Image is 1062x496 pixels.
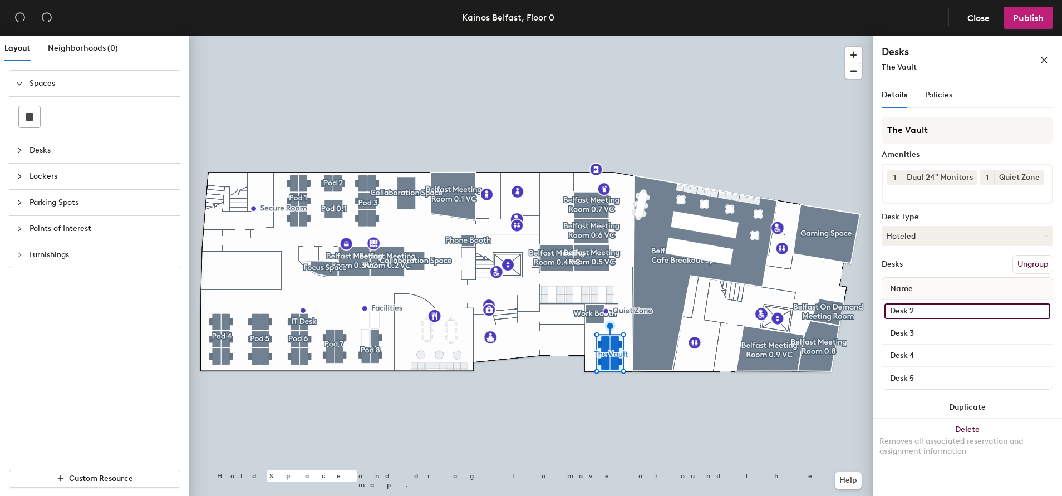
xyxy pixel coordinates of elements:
[882,90,907,100] span: Details
[882,260,903,269] div: Desks
[1013,13,1044,23] span: Publish
[16,80,23,87] span: expanded
[9,7,31,29] button: Undo (⌘ + Z)
[873,396,1062,419] button: Duplicate
[884,279,918,299] span: Name
[925,90,952,100] span: Policies
[882,150,1053,159] div: Amenities
[462,11,554,24] div: Kainos Belfast, Floor 0
[48,43,118,53] span: Neighborhoods (0)
[980,170,994,185] button: 1
[986,172,989,184] span: 1
[835,472,862,489] button: Help
[882,213,1053,222] div: Desk Type
[14,12,26,23] span: undo
[882,62,917,72] span: The Vault
[9,470,180,488] button: Custom Resource
[1012,255,1053,274] button: Ungroup
[882,226,1053,246] button: Hoteled
[884,303,1050,319] input: Unnamed desk
[16,252,23,258] span: collapsed
[1004,7,1053,29] button: Publish
[958,7,999,29] button: Close
[882,45,1004,59] h4: Desks
[879,436,1055,456] div: Removes all associated reservation and assignment information
[29,164,173,189] span: Lockers
[887,170,902,185] button: 1
[16,199,23,206] span: collapsed
[884,348,1050,364] input: Unnamed desk
[902,170,977,185] div: Dual 24" Monitors
[16,173,23,180] span: collapsed
[29,137,173,163] span: Desks
[29,216,173,242] span: Points of Interest
[994,170,1044,185] div: Quiet Zone
[36,7,58,29] button: Redo (⌘ + ⇧ + Z)
[967,13,990,23] span: Close
[29,71,173,96] span: Spaces
[4,43,30,53] span: Layout
[16,147,23,154] span: collapsed
[884,326,1050,341] input: Unnamed desk
[29,242,173,268] span: Furnishings
[29,190,173,215] span: Parking Spots
[873,419,1062,468] button: DeleteRemoves all associated reservation and assignment information
[893,172,896,184] span: 1
[884,370,1050,386] input: Unnamed desk
[69,474,133,483] span: Custom Resource
[16,225,23,232] span: collapsed
[1040,56,1048,64] span: close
